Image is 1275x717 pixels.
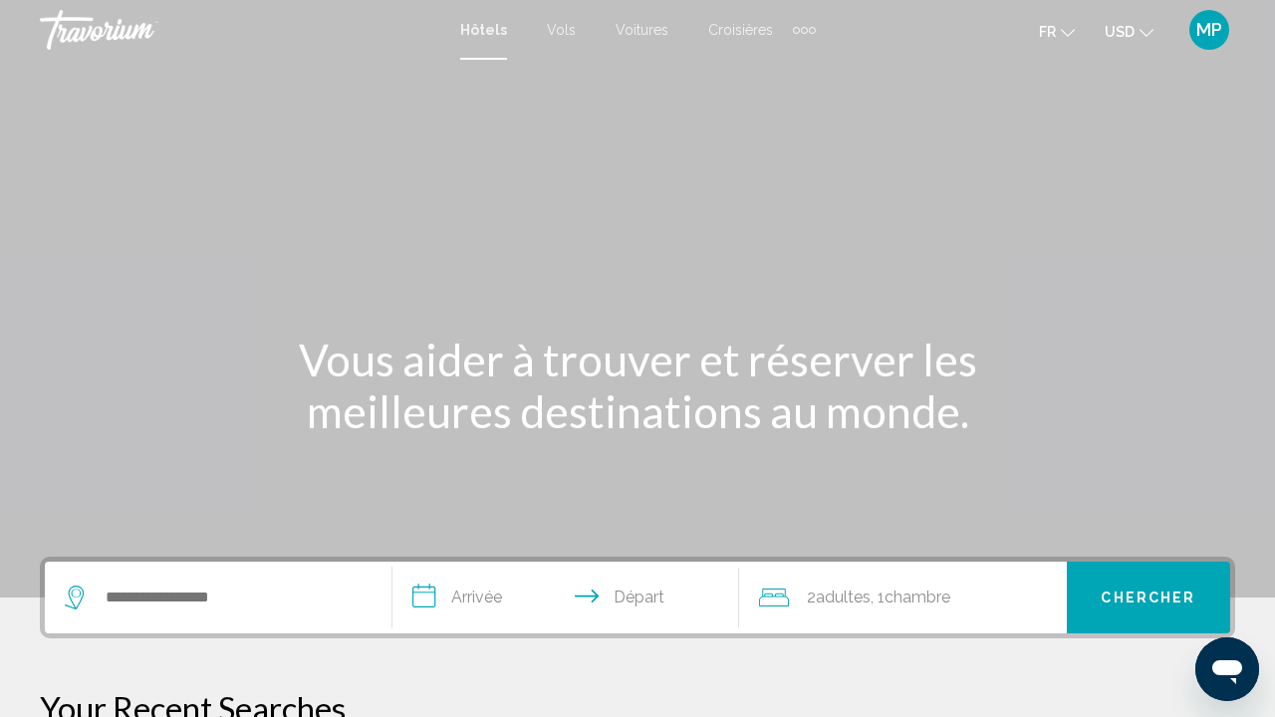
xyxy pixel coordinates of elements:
[1196,20,1222,40] span: MP
[1039,17,1075,46] button: Change language
[547,22,576,38] a: Vols
[264,334,1011,437] h1: Vous aider à trouver et réserver les meilleures destinations au monde.
[616,22,668,38] a: Voitures
[1105,24,1135,40] span: USD
[1101,591,1195,606] span: Chercher
[45,562,1230,633] div: Search widget
[885,588,950,606] span: Chambre
[871,584,950,611] span: , 1
[807,584,871,611] span: 2
[739,562,1067,633] button: Travelers: 2 adults, 0 children
[460,22,507,38] a: Hôtels
[1039,24,1056,40] span: fr
[1195,637,1259,701] iframe: Bouton de lancement de la fenêtre de messagerie
[816,588,871,606] span: Adultes
[1105,17,1153,46] button: Change currency
[1183,9,1235,51] button: User Menu
[40,10,440,50] a: Travorium
[1067,562,1230,633] button: Chercher
[708,22,773,38] a: Croisières
[793,14,816,46] button: Extra navigation items
[392,562,740,633] button: Check in and out dates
